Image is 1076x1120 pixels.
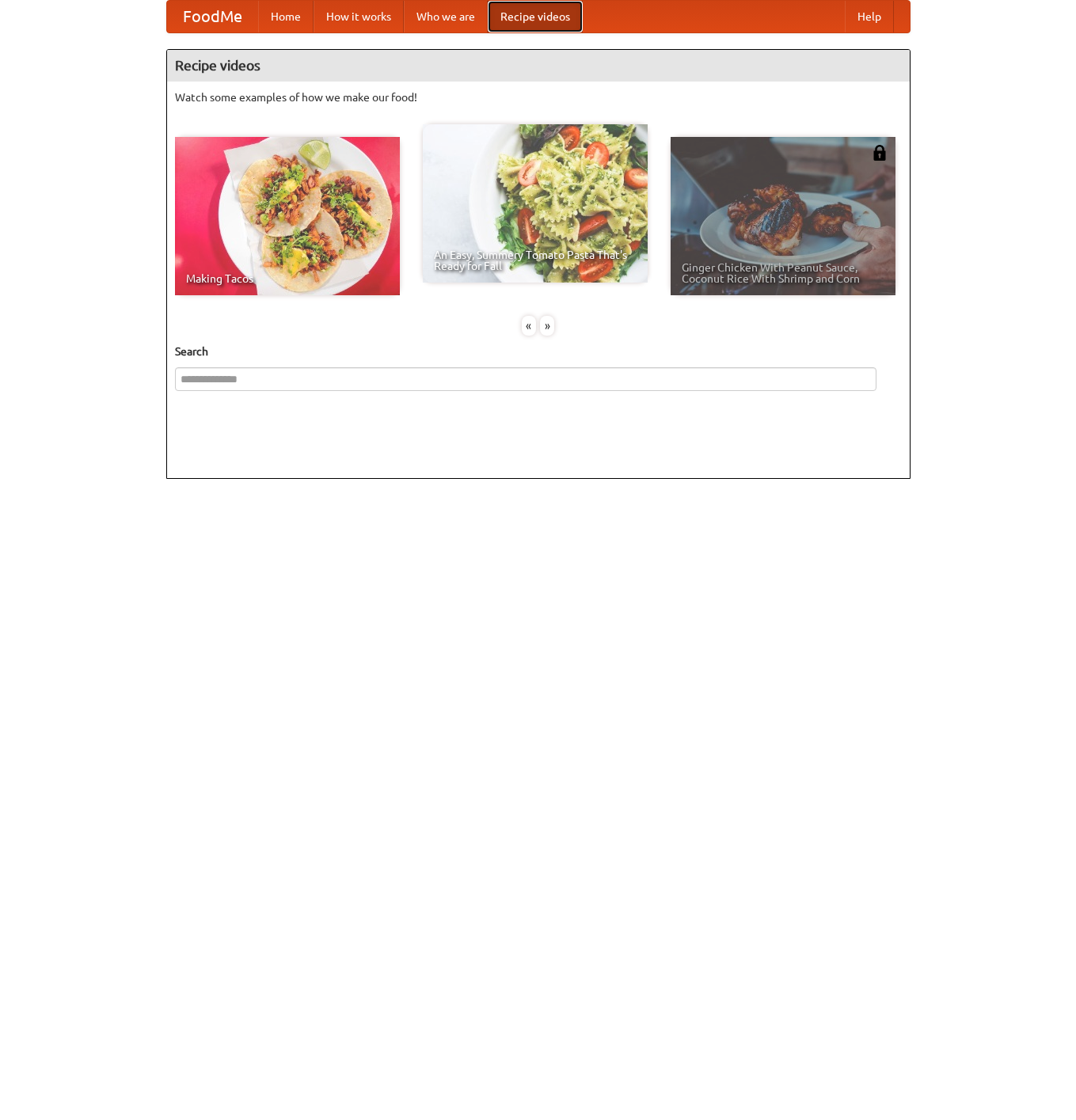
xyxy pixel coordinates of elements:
a: Making Tacos [175,137,400,295]
a: An Easy, Summery Tomato Pasta That's Ready for Fall [423,124,648,283]
a: How it works [314,1,404,32]
a: Who we are [404,1,488,32]
h4: Recipe videos [167,50,910,82]
a: Home [258,1,314,32]
p: Watch some examples of how we make our food! [175,89,902,105]
a: Recipe videos [488,1,583,32]
a: Help [845,1,894,32]
div: « [522,316,536,336]
a: FoodMe [167,1,258,32]
h5: Search [175,344,902,359]
div: » [540,316,554,336]
img: 483408.png [872,145,888,161]
span: Making Tacos [186,273,389,284]
span: An Easy, Summery Tomato Pasta That's Ready for Fall [434,249,637,271]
